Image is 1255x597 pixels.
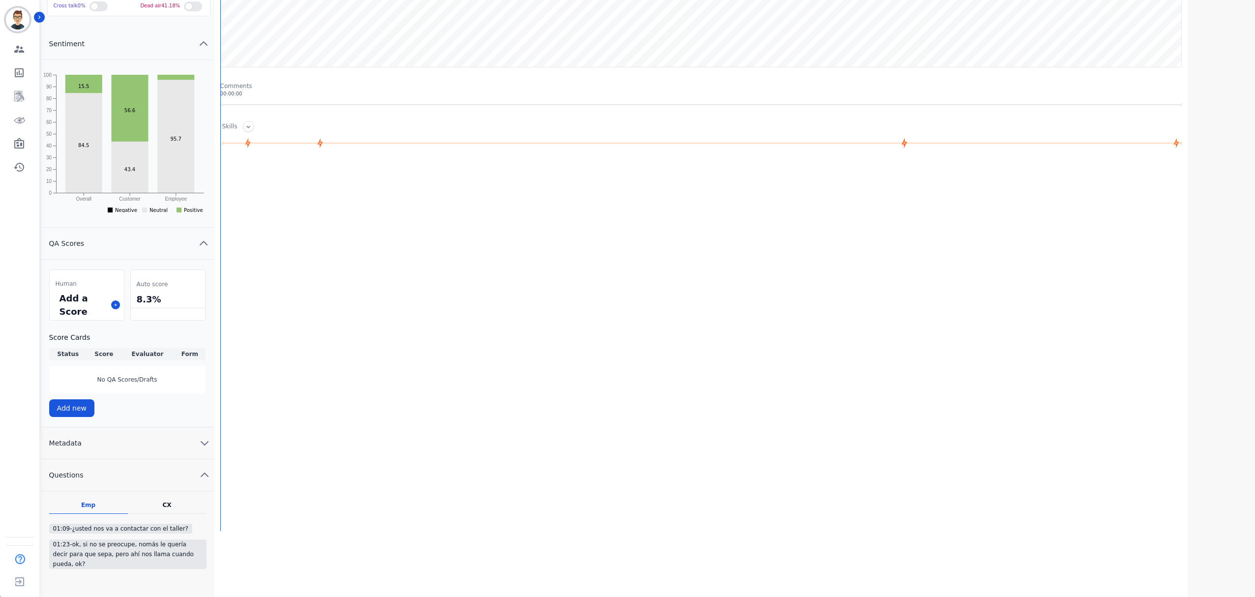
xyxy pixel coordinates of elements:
div: Auto score [135,278,201,291]
text: Customer [119,196,141,202]
svg: chevron up [198,238,209,249]
div: Emp [81,501,95,509]
button: Metadata chevron down [41,427,214,459]
text: 95.7 [170,136,181,142]
text: 20 [46,167,52,172]
text: 43.4 [124,167,135,172]
text: 100 [43,72,52,78]
text: Overall [76,196,91,202]
div: CX [163,501,172,509]
h3: Score Cards [49,332,206,342]
div: 01:23-ok, si no se preocupe, nomás le quería decir para que sepa, pero ahí nos llama cuando pueda... [49,539,207,569]
text: 10 [46,179,52,184]
text: 60 [46,119,52,125]
text: 40 [46,143,52,149]
text: 15.5 [78,84,89,89]
div: 8.3% [135,291,201,308]
div: 01:09-¿usted nos va a contactar con el taller? [49,524,192,534]
button: Add new [49,399,95,417]
text: Positive [184,208,203,213]
div: 00:00:00 [220,90,1182,97]
div: No QA Scores/Drafts [49,366,206,393]
img: Bordered avatar [6,8,30,31]
text: 70 [46,108,52,113]
div: Comments [220,82,1182,90]
text: Negative [115,208,137,213]
svg: chevron up [198,38,209,50]
th: Score [87,348,121,360]
text: Neutral [149,208,168,213]
span: QA Scores [41,239,92,248]
button: QA Scores chevron up [41,228,213,260]
button: Sentiment chevron up [41,28,213,60]
text: 80 [46,96,52,101]
text: Employee [165,196,187,202]
span: Sentiment [41,39,92,49]
th: Evaluator [121,348,175,360]
span: Metadata [41,438,90,448]
button: Questions chevron up [41,459,214,491]
text: 84.5 [78,143,89,148]
th: Form [174,348,205,360]
span: Human [56,280,77,288]
text: 0 [49,190,52,196]
th: Status [49,348,87,360]
div: Skills [222,122,238,132]
text: 30 [46,155,52,160]
div: Add a Score [58,290,107,320]
svg: chevron down [199,437,210,449]
span: Questions [41,470,91,480]
text: 50 [46,131,52,137]
text: 90 [46,84,52,90]
text: 56.6 [124,108,135,113]
svg: chevron up [199,469,210,481]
